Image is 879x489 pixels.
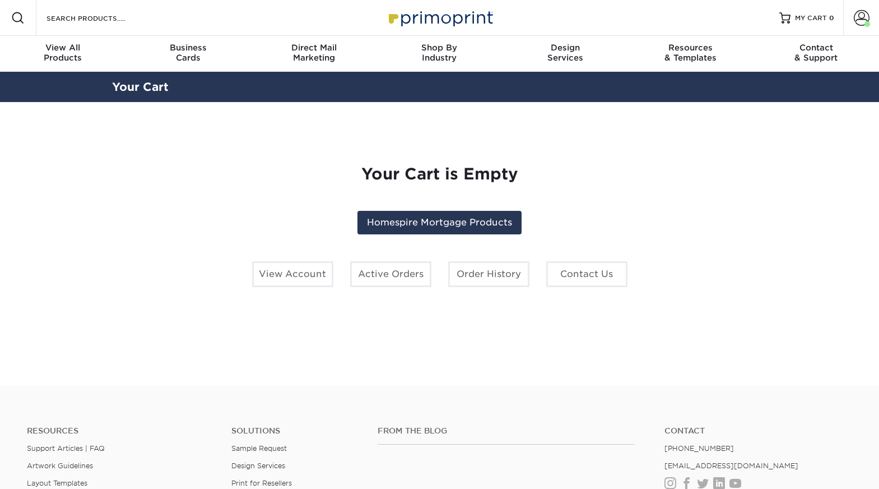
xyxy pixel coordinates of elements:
[795,13,827,23] span: MY CART
[628,43,754,63] div: & Templates
[112,80,169,94] a: Your Cart
[503,43,628,53] span: Design
[251,43,376,53] span: Direct Mail
[628,43,754,53] span: Resources
[231,479,292,487] a: Print for Resellers
[503,36,628,72] a: DesignServices
[754,36,879,72] a: Contact& Support
[376,43,502,63] div: Industry
[664,462,798,470] a: [EMAIL_ADDRESS][DOMAIN_NAME]
[628,36,754,72] a: Resources& Templates
[45,11,155,25] input: SEARCH PRODUCTS.....
[27,444,105,453] a: Support Articles | FAQ
[376,43,502,53] span: Shop By
[231,426,361,436] h4: Solutions
[121,165,759,184] h1: Your Cart is Empty
[27,479,87,487] a: Layout Templates
[125,43,251,53] span: Business
[251,43,376,63] div: Marketing
[125,36,251,72] a: BusinessCards
[27,462,93,470] a: Artwork Guidelines
[231,462,285,470] a: Design Services
[251,36,376,72] a: Direct MailMarketing
[231,444,287,453] a: Sample Request
[829,14,834,22] span: 0
[503,43,628,63] div: Services
[754,43,879,63] div: & Support
[384,6,496,30] img: Primoprint
[754,43,879,53] span: Contact
[376,36,502,72] a: Shop ByIndustry
[350,261,431,287] a: Active Orders
[448,261,529,287] a: Order History
[378,426,634,436] h4: From the Blog
[252,261,333,287] a: View Account
[664,426,852,436] a: Contact
[125,43,251,63] div: Cards
[664,444,734,453] a: [PHONE_NUMBER]
[357,211,522,234] a: Homespire Mortgage Products
[546,261,627,287] a: Contact Us
[27,426,215,436] h4: Resources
